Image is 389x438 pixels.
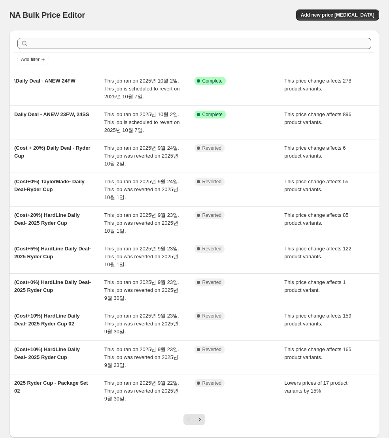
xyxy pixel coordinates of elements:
[14,145,91,159] span: (Cost + 20%) Daily Deal - Ryder Cup
[104,212,179,234] span: This job ran on 2025년 9월 23일. This job was reverted on 2025년 10월 1일.
[202,380,222,386] span: Reverted
[284,111,351,125] span: This price change affects 896 product variants.
[104,246,179,267] span: This job ran on 2025년 9월 23일. This job was reverted on 2025년 10월 1일.
[104,78,180,100] span: This job ran on 2025년 10월 2일. This job is scheduled to revert on 2025년 10월 7일.
[284,78,351,92] span: This price change affects 278 product variants.
[104,179,179,200] span: This job ran on 2025년 9월 24일. This job was reverted on 2025년 10월 1일.
[17,55,49,64] button: Add filter
[202,179,222,185] span: Reverted
[284,246,351,259] span: This price change affects 122 product variants.
[14,346,80,360] span: (Cost+10%) HardLine Daily Deal- 2025 Ryder Cup
[21,56,40,63] span: Add filter
[202,246,222,252] span: Reverted
[284,380,347,394] span: Lowers prices of 17 product variants by 15%
[104,313,179,335] span: This job ran on 2025년 9월 23일. This job was reverted on 2025년 9월 30일.
[284,212,348,226] span: This price change affects 85 product variants.
[14,111,89,117] span: Daily Deal - ANEW 23FW, 24SS
[9,11,85,19] span: NA Bulk Price Editor
[202,78,223,84] span: Complete
[202,212,222,218] span: Reverted
[14,212,80,226] span: (Cost+20%) HardLine Daily Deal- 2025 Ryder Cup
[14,78,76,84] span: \Daily Deal - ANEW 24FW
[104,279,179,301] span: This job ran on 2025년 9월 23일. This job was reverted on 2025년 9월 30일.
[284,145,346,159] span: This price change affects 6 product variants.
[104,346,179,368] span: This job ran on 2025년 9월 23일. This job was reverted on 2025년 9월 23일.
[104,380,179,402] span: This job ran on 2025년 9월 22일. This job was reverted on 2025년 9월 30일.
[104,145,179,167] span: This job ran on 2025년 9월 24일. This job was reverted on 2025년 10월 2일.
[14,179,85,192] span: (Cost+0%) TaylorMade- Daily Deal-Ryder Cup
[202,145,222,151] span: Reverted
[284,179,348,192] span: This price change affects 55 product variants.
[202,111,223,118] span: Complete
[104,111,180,133] span: This job ran on 2025년 10월 2일. This job is scheduled to revert on 2025년 10월 7일.
[202,313,222,319] span: Reverted
[14,313,80,327] span: (Cost+10%) HardLine Daily Deal- 2025 Ryder Cup 02
[284,313,351,327] span: This price change affects 159 product variants.
[14,279,91,293] span: (Cost+0%) HardLine Daily Deal- 2025 Ryder Cup
[14,246,91,259] span: (Cost+5%) HardLine Daily Deal- 2025 Ryder Cup
[202,346,222,353] span: Reverted
[284,279,346,293] span: This price change affects 1 product variant.
[296,9,379,21] button: Add new price [MEDICAL_DATA]
[301,12,374,18] span: Add new price [MEDICAL_DATA]
[194,414,205,425] button: Next
[202,279,222,286] span: Reverted
[284,346,351,360] span: This price change affects 165 product variants.
[14,380,88,394] span: 2025 Ryder Cup - Package Set 02
[183,414,205,425] nav: Pagination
